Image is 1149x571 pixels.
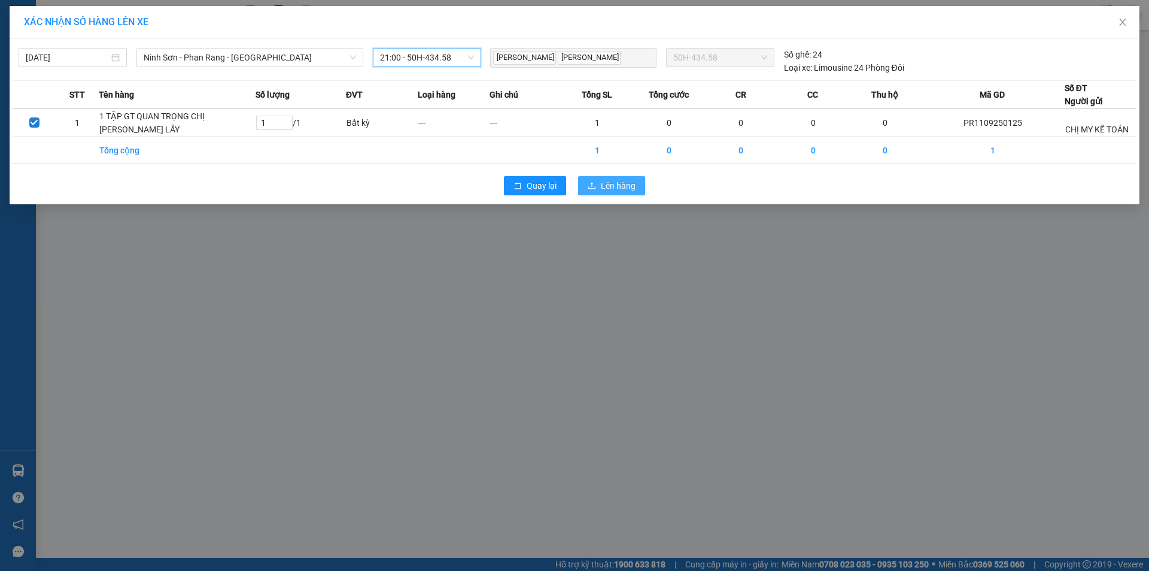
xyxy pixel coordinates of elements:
[26,51,109,64] input: 11/09/2025
[784,48,811,61] span: Số ghế:
[99,88,134,101] span: Tên hàng
[1106,6,1139,40] button: Close
[705,109,777,137] td: 0
[784,61,904,74] div: Limousine 24 Phòng Đôi
[921,137,1065,164] td: 1
[561,109,633,137] td: 1
[735,88,746,101] span: CR
[346,109,418,137] td: Bất kỳ
[777,109,849,137] td: 0
[256,88,290,101] span: Số lượng
[921,109,1065,137] td: PR1109250125
[513,182,522,191] span: rollback
[871,88,898,101] span: Thu hộ
[849,137,921,164] td: 0
[1118,17,1127,27] span: close
[99,109,256,137] td: 1 TẬP GT QUAN TRỌNG CHỊ [PERSON_NAME] LẤY
[418,88,455,101] span: Loại hàng
[561,137,633,164] td: 1
[633,137,705,164] td: 0
[346,88,363,101] span: ĐVT
[527,179,557,192] span: Quay lại
[99,137,256,164] td: Tổng cộng
[144,49,356,67] span: Ninh Sơn - Phan Rang - Miền Tây
[1065,125,1129,134] span: CHỊ MY KẾ TOÁN
[980,88,1005,101] span: Mã GD
[418,109,490,137] td: ---
[504,176,566,195] button: rollbackQuay lại
[601,179,636,192] span: Lên hàng
[849,109,921,137] td: 0
[649,88,689,101] span: Tổng cước
[69,88,85,101] span: STT
[705,137,777,164] td: 0
[673,49,767,67] span: 50H-434.58
[807,88,818,101] span: CC
[1065,81,1103,108] div: Số ĐT Người gửi
[493,51,556,65] span: [PERSON_NAME]
[490,88,518,101] span: Ghi chú
[578,176,645,195] button: uploadLên hàng
[256,109,346,137] td: / 1
[380,49,474,67] span: 21:00 - 50H-434.58
[777,137,849,164] td: 0
[558,51,621,65] span: [PERSON_NAME]
[784,48,822,61] div: 24
[633,109,705,137] td: 0
[24,16,148,28] span: XÁC NHẬN SỐ HÀNG LÊN XE
[582,88,612,101] span: Tổng SL
[56,109,99,137] td: 1
[784,61,812,74] span: Loại xe:
[490,109,561,137] td: ---
[588,182,596,191] span: upload
[349,54,357,61] span: down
